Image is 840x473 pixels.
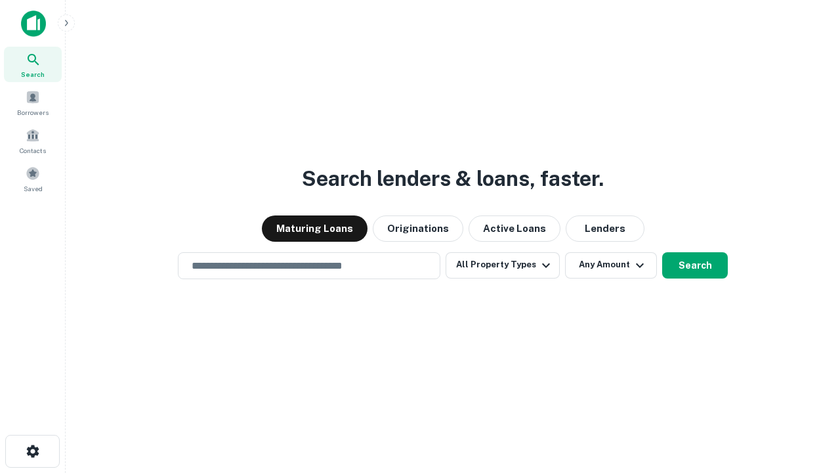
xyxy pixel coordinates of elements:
[565,252,657,279] button: Any Amount
[446,252,560,279] button: All Property Types
[4,161,62,196] a: Saved
[469,215,560,242] button: Active Loans
[4,123,62,158] a: Contacts
[566,215,644,242] button: Lenders
[4,85,62,120] a: Borrowers
[302,163,604,194] h3: Search lenders & loans, faster.
[662,252,728,279] button: Search
[373,215,463,242] button: Originations
[21,69,45,79] span: Search
[262,215,367,242] button: Maturing Loans
[4,47,62,82] a: Search
[20,145,46,156] span: Contacts
[774,368,840,431] iframe: Chat Widget
[17,107,49,118] span: Borrowers
[21,11,46,37] img: capitalize-icon.png
[24,183,43,194] span: Saved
